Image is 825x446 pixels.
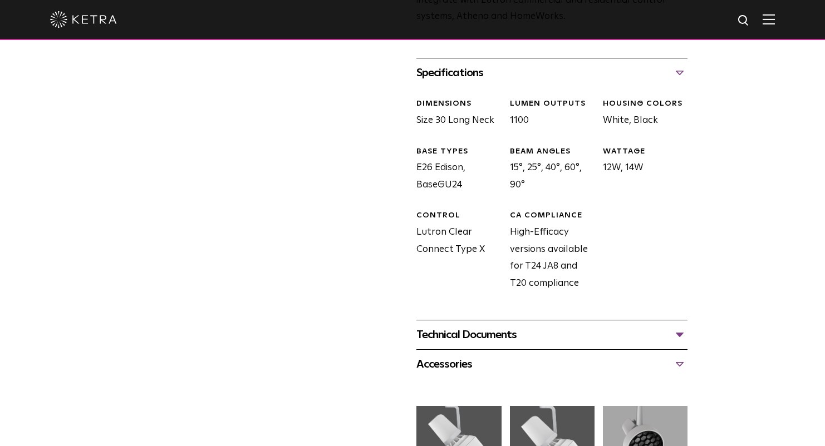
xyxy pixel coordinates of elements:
div: 12W, 14W [595,146,687,194]
div: 1100 [502,98,595,129]
div: CONTROL [416,210,501,221]
div: BEAM ANGLES [510,146,595,157]
div: LUMEN OUTPUTS [510,98,595,110]
div: Technical Documents [416,326,687,344]
div: Lutron Clear Connect Type X [408,210,501,292]
div: Accessories [416,355,687,373]
div: HOUSING COLORS [603,98,687,110]
img: search icon [737,14,751,28]
div: E26 Edison, BaseGU24 [408,146,501,194]
div: Size 30 Long Neck [408,98,501,129]
img: Hamburger%20Nav.svg [763,14,775,24]
div: High-Efficacy versions available for T24 JA8 and T20 compliance [502,210,595,292]
div: CA COMPLIANCE [510,210,595,221]
img: ketra-logo-2019-white [50,11,117,28]
div: Specifications [416,64,687,82]
div: 15°, 25°, 40°, 60°, 90° [502,146,595,194]
div: DIMENSIONS [416,98,501,110]
div: BASE TYPES [416,146,501,157]
div: WATTAGE [603,146,687,157]
div: White, Black [595,98,687,129]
